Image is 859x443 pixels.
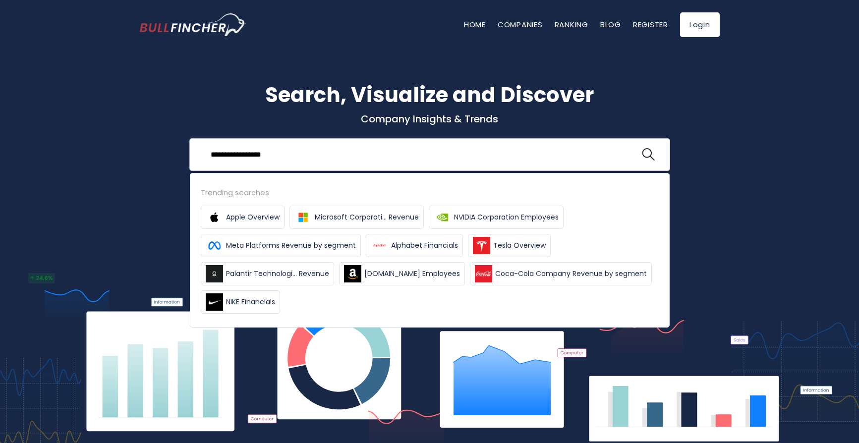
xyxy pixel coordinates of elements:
[600,19,621,30] a: Blog
[140,13,246,36] img: bullfincher logo
[201,290,280,314] a: NIKE Financials
[633,19,668,30] a: Register
[366,234,463,257] a: Alphabet Financials
[140,13,246,36] a: Go to homepage
[680,12,720,37] a: Login
[226,297,275,307] span: NIKE Financials
[315,212,419,222] span: Microsoft Corporati... Revenue
[498,19,543,30] a: Companies
[493,240,546,251] span: Tesla Overview
[464,19,486,30] a: Home
[429,206,564,229] a: NVIDIA Corporation Employees
[642,148,655,161] img: search icon
[364,269,460,279] span: [DOMAIN_NAME] Employees
[140,191,720,201] p: What's trending
[140,112,720,125] p: Company Insights & Trends
[454,212,559,222] span: NVIDIA Corporation Employees
[226,269,329,279] span: Palantir Technologi... Revenue
[140,79,720,111] h1: Search, Visualize and Discover
[201,206,285,229] a: Apple Overview
[391,240,458,251] span: Alphabet Financials
[339,262,465,285] a: [DOMAIN_NAME] Employees
[201,262,334,285] a: Palantir Technologi... Revenue
[289,206,424,229] a: Microsoft Corporati... Revenue
[226,240,356,251] span: Meta Platforms Revenue by segment
[495,269,647,279] span: Coca-Cola Company Revenue by segment
[468,234,551,257] a: Tesla Overview
[226,212,280,222] span: Apple Overview
[470,262,652,285] a: Coca-Cola Company Revenue by segment
[555,19,588,30] a: Ranking
[201,187,659,198] div: Trending searches
[201,234,361,257] a: Meta Platforms Revenue by segment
